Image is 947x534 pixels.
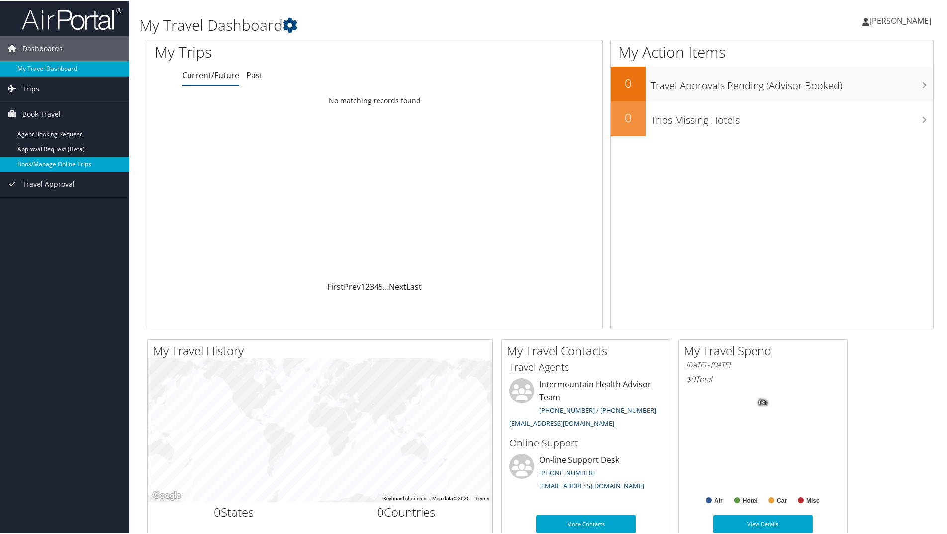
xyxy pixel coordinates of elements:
span: Map data ©2025 [432,495,470,500]
a: Past [246,69,263,80]
span: [PERSON_NAME] [869,14,931,25]
h2: Countries [328,503,485,520]
a: 1 [361,280,365,291]
h1: My Action Items [611,41,933,62]
h3: Trips Missing Hotels [651,107,933,126]
a: 4 [374,280,379,291]
a: Terms (opens in new tab) [475,495,489,500]
a: View Details [713,514,813,532]
li: Intermountain Health Advisor Team [504,377,667,431]
a: [EMAIL_ADDRESS][DOMAIN_NAME] [539,480,644,489]
a: 3 [370,280,374,291]
img: airportal-logo.png [22,6,121,30]
a: 0Travel Approvals Pending (Advisor Booked) [611,66,933,100]
a: [EMAIL_ADDRESS][DOMAIN_NAME] [509,418,614,427]
span: Dashboards [22,35,63,60]
text: Hotel [743,496,758,503]
td: No matching records found [147,91,602,109]
a: [PHONE_NUMBER] / [PHONE_NUMBER] [539,405,656,414]
a: Next [389,280,406,291]
a: 2 [365,280,370,291]
h3: Travel Agents [509,359,663,373]
h2: 0 [611,108,646,125]
h2: States [155,503,313,520]
h3: Travel Approvals Pending (Advisor Booked) [651,73,933,91]
a: [PERSON_NAME] [862,5,941,35]
a: Last [406,280,422,291]
span: Travel Approval [22,171,75,196]
h2: 0 [611,74,646,90]
button: Keyboard shortcuts [383,494,426,501]
h6: [DATE] - [DATE] [686,359,840,369]
li: On-line Support Desk [504,453,667,494]
h2: My Travel Contacts [507,341,670,358]
a: 5 [379,280,383,291]
a: 0Trips Missing Hotels [611,100,933,135]
h2: My Travel History [153,341,492,358]
tspan: 0% [759,399,767,405]
span: 0 [377,503,384,519]
a: Open this area in Google Maps (opens a new window) [150,488,183,501]
h1: My Travel Dashboard [139,14,674,35]
img: Google [150,488,183,501]
h2: My Travel Spend [684,341,847,358]
span: 0 [214,503,221,519]
a: Current/Future [182,69,239,80]
span: Trips [22,76,39,100]
span: Book Travel [22,101,61,126]
text: Misc [806,496,820,503]
a: [PHONE_NUMBER] [539,467,595,476]
span: … [383,280,389,291]
h6: Total [686,373,840,384]
span: $0 [686,373,695,384]
h1: My Trips [155,41,405,62]
a: Prev [344,280,361,291]
a: More Contacts [536,514,636,532]
text: Air [714,496,723,503]
a: First [327,280,344,291]
h3: Online Support [509,435,663,449]
text: Car [777,496,787,503]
